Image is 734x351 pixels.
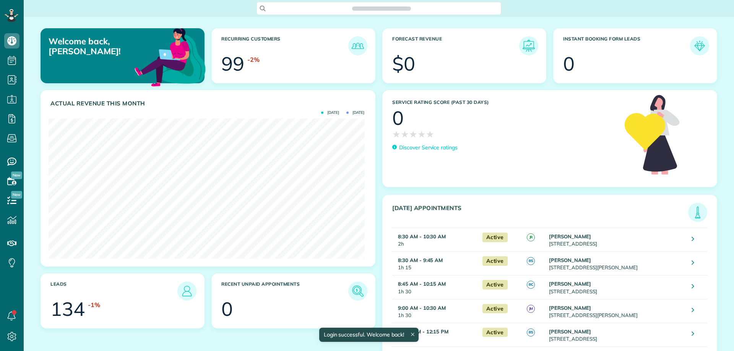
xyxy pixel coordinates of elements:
span: Active [482,256,508,266]
span: JM [527,305,535,313]
span: BS [527,328,535,336]
img: dashboard_welcome-42a62b7d889689a78055ac9021e634bf52bae3f8056760290aed330b23ab8690.png [133,19,207,94]
img: icon_forecast_revenue-8c13a41c7ed35a8dcfafea3cbb826a0462acb37728057bba2d056411b612bbbe.png [521,38,536,53]
h3: Forecast Revenue [392,36,519,55]
td: 2h [392,228,479,252]
img: icon_recurring_customers-cf858462ba22bcd05b5a5880d41d6543d210077de5bb9ebc9590e49fd87d84ed.png [350,38,365,53]
h3: Recent unpaid appointments [221,281,348,301]
div: -1% [88,301,100,309]
span: JR [527,233,535,241]
span: ★ [401,128,409,141]
td: [STREET_ADDRESS] [547,275,686,299]
strong: 8:30 AM - 10:30 AM [398,233,446,239]
span: ★ [426,128,434,141]
strong: [PERSON_NAME] [549,233,591,239]
span: [DATE] [346,111,364,115]
strong: 9:00 AM - 10:30 AM [398,305,446,311]
a: Discover Service ratings [392,144,458,152]
td: [STREET_ADDRESS][PERSON_NAME] [547,252,686,275]
td: [STREET_ADDRESS] [547,323,686,346]
strong: [PERSON_NAME] [549,257,591,263]
span: Active [482,280,508,290]
h3: Recurring Customers [221,36,348,55]
span: Search ZenMaid… [360,5,403,12]
div: -2% [247,55,260,64]
strong: 8:45 AM - 10:15 AM [398,281,446,287]
p: Welcome back, [PERSON_NAME]! [49,36,152,57]
span: New [11,191,22,199]
span: BC [527,281,535,289]
span: ★ [417,128,426,141]
span: New [11,171,22,179]
strong: [PERSON_NAME] [549,328,591,335]
img: icon_unpaid_appointments-47b8ce3997adf2238b356f14209ab4cced10bd1f174958f3ca8f1d0dd7fffeee.png [350,283,365,299]
img: icon_todays_appointments-901f7ab196bb0bea1936b74009e4eb5ffbc2d2711fa7634e0d609ed5ef32b18b.png [690,205,705,220]
img: icon_form_leads-04211a6a04a5b2264e4ee56bc0799ec3eb69b7e499cbb523a139df1d13a81ae0.png [692,38,707,53]
span: Active [482,233,508,242]
span: Active [482,304,508,314]
strong: [PERSON_NAME] [549,281,591,287]
div: $0 [392,54,415,73]
div: 99 [221,54,244,73]
div: 0 [221,299,233,319]
h3: Service Rating score (past 30 days) [392,100,617,105]
td: 1h 30 [392,299,479,323]
span: [DATE] [321,111,339,115]
img: icon_leads-1bed01f49abd5b7fead27621c3d59655bb73ed531f8eeb49469d10e621d6b896.png [179,283,195,299]
div: Login successful. Welcome back! [319,328,418,342]
div: 134 [50,299,85,319]
span: ★ [392,128,401,141]
td: [STREET_ADDRESS][PERSON_NAME] [547,299,686,323]
strong: 10:15 AM - 12:15 PM [398,328,448,335]
span: ★ [409,128,417,141]
p: Discover Service ratings [399,144,458,152]
strong: 8:30 AM - 9:45 AM [398,257,443,263]
strong: [PERSON_NAME] [549,305,591,311]
td: 2h [392,323,479,346]
td: 1h 15 [392,252,479,275]
div: 0 [563,54,575,73]
td: 1h 30 [392,275,479,299]
div: 0 [392,108,404,128]
h3: Actual Revenue this month [50,100,367,107]
span: Active [482,328,508,337]
td: [STREET_ADDRESS] [547,228,686,252]
span: BS [527,257,535,265]
h3: Instant Booking Form Leads [563,36,690,55]
h3: [DATE] Appointments [392,205,688,222]
h3: Leads [50,281,177,301]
